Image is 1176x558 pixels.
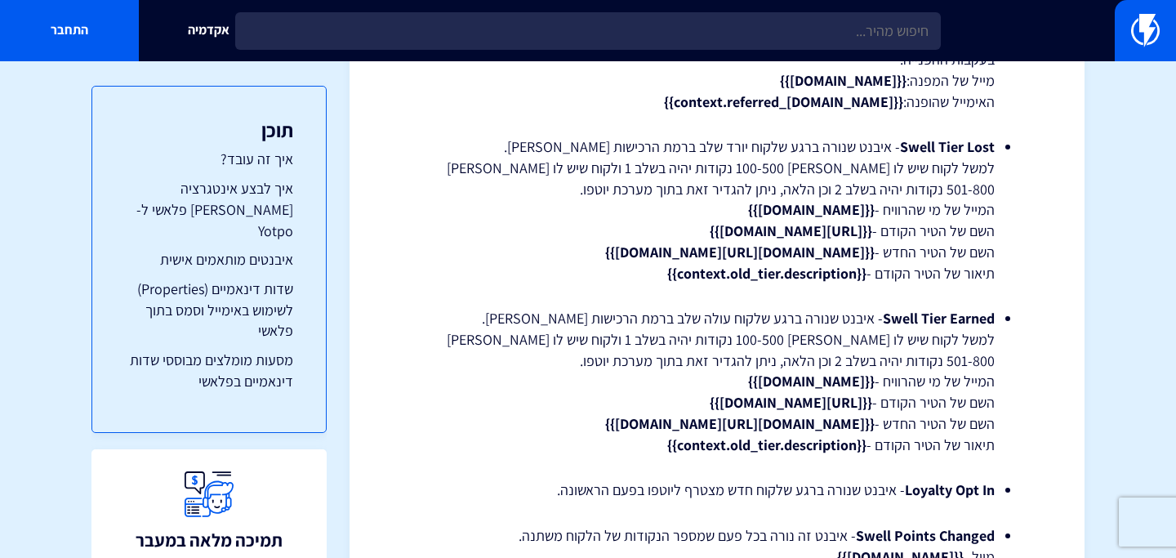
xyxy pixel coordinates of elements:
h3: תמיכה מלאה במעבר [136,530,283,550]
strong: {{[DOMAIN_NAME]}} [748,372,875,391]
strong: {{[URL][DOMAIN_NAME]}} [710,221,872,240]
strong: {{[DOMAIN_NAME][URL][DOMAIN_NAME]}} [605,243,875,261]
a: מסעות מומלצים מבוססי שדות דינאמיים בפלאשי [125,350,293,391]
a: איך זה עובד? [125,149,293,170]
li: - איבנט שנורה ברגע שמי שהוזמן לרכוש מהחנות שלך אכן ביצע רכישה בעקבות ההפנייה. מייל של המפנה: האימ... [439,29,995,113]
strong: Swell Tier Earned [883,309,995,328]
strong: Swell Points Changed [856,526,995,545]
strong: {{context.old_tier.description}} [667,264,866,283]
strong: {{[DOMAIN_NAME]}} [748,200,875,219]
li: - איבנט שנורה ברגע שלקוח חדש מצטרף ליוטפו בפעם הראשונה. [439,480,995,501]
h3: תוכן [125,119,293,141]
strong: {{[DOMAIN_NAME][URL][DOMAIN_NAME]}} [605,414,875,433]
strong: {{context.referred_[DOMAIN_NAME]}} [664,92,903,111]
li: - איבנט שנורה ברגע שלקוח עולה שלב ברמת הרכישות [PERSON_NAME]. למשל לקוח שיש לו [PERSON_NAME] 100-... [439,308,995,455]
strong: {{[DOMAIN_NAME]}} [780,71,906,90]
a: איך לבצע אינטגרציה [PERSON_NAME] פלאשי ל-Yotpo [125,178,293,241]
a: שדות דינאמיים (Properties) לשימוש באימייל וסמס בתוך פלאשי [125,279,293,341]
input: חיפוש מהיר... [235,12,941,50]
strong: {{[URL][DOMAIN_NAME]}} [710,393,872,412]
strong: Swell Tier Lost [900,137,995,156]
a: איבנטים מותאמים אישית [125,249,293,270]
strong: Loyalty Opt In [905,480,995,499]
li: - איבנט שנורה ברגע שלקוח יורד שלב ברמת הרכישות [PERSON_NAME]. למשל לקוח שיש לו [PERSON_NAME] 100-... [439,136,995,283]
strong: {{context.old_tier.description}} [667,435,866,454]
